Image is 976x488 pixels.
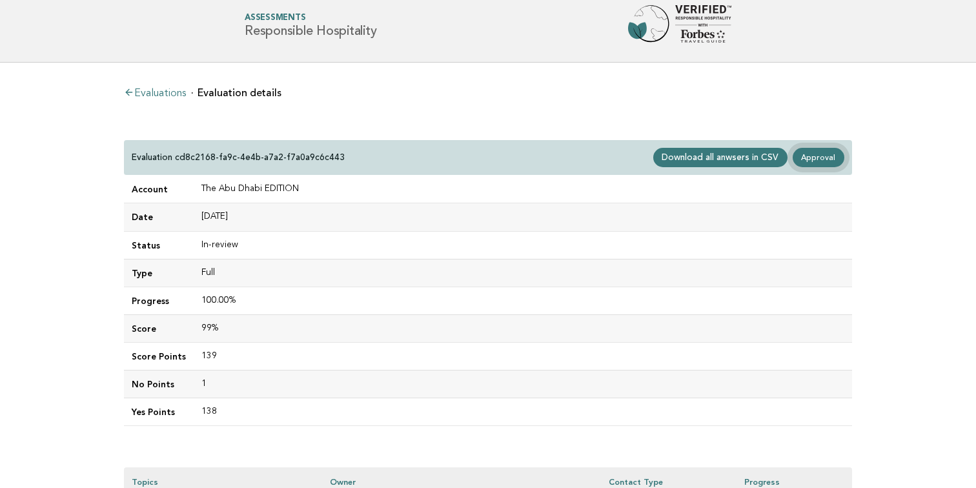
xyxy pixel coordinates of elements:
[124,231,194,259] td: Status
[124,314,194,342] td: Score
[194,287,852,314] td: 100.00%
[191,88,281,98] li: Evaluation details
[124,398,194,426] td: Yes Points
[194,370,852,398] td: 1
[124,287,194,314] td: Progress
[124,259,194,287] td: Type
[194,259,852,287] td: Full
[132,152,345,163] p: Evaluation cd8c2168-fa9c-4e4b-a7a2-f7a0a9c6c443
[245,14,376,23] span: Assessments
[653,148,788,167] a: Download all anwsers in CSV
[124,176,194,203] td: Account
[194,231,852,259] td: In-review
[124,203,194,231] td: Date
[194,203,852,231] td: [DATE]
[245,14,376,38] h1: Responsible Hospitality
[194,314,852,342] td: 99%
[124,342,194,370] td: Score Points
[124,88,186,99] a: Evaluations
[793,148,844,167] a: Approval
[194,398,852,426] td: 138
[194,342,852,370] td: 139
[628,5,731,46] img: Forbes Travel Guide
[194,176,852,203] td: The Abu Dhabi EDITION
[124,370,194,398] td: No Points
